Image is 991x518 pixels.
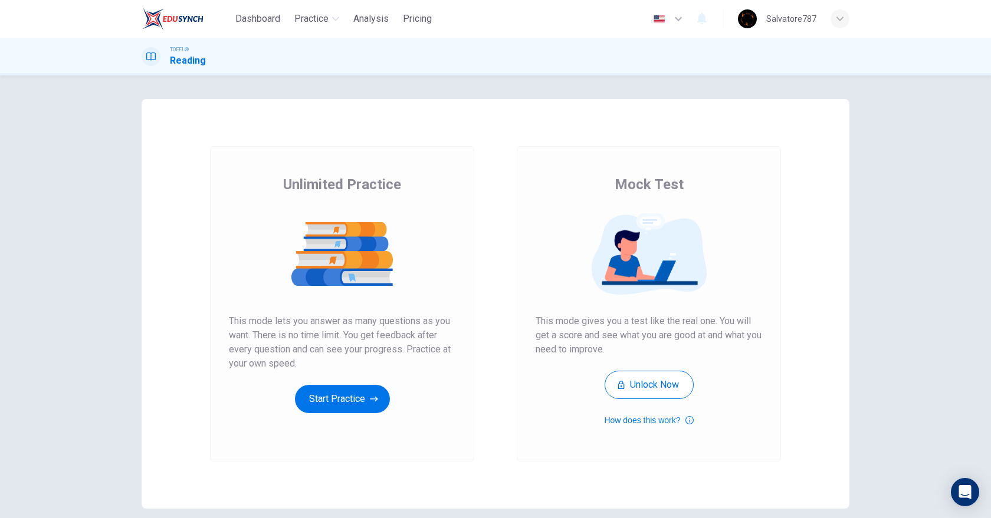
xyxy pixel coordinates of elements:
[615,175,684,194] span: Mock Test
[229,314,455,371] span: This mode lets you answer as many questions as you want. There is no time limit. You get feedback...
[536,314,762,357] span: This mode gives you a test like the real one. You will get a score and see what you are good at a...
[170,45,189,54] span: TOEFL®
[605,371,694,399] button: Unlock Now
[766,12,816,26] div: Salvatore787
[951,478,979,506] div: Open Intercom Messenger
[235,12,280,26] span: Dashboard
[349,8,393,29] button: Analysis
[398,8,437,29] button: Pricing
[231,8,285,29] button: Dashboard
[294,12,329,26] span: Practice
[604,413,693,427] button: How does this work?
[403,12,432,26] span: Pricing
[142,7,231,31] a: EduSynch logo
[283,175,401,194] span: Unlimited Practice
[738,9,757,28] img: Profile picture
[652,15,667,24] img: en
[295,385,390,413] button: Start Practice
[170,54,206,68] h1: Reading
[142,7,204,31] img: EduSynch logo
[353,12,389,26] span: Analysis
[290,8,344,29] button: Practice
